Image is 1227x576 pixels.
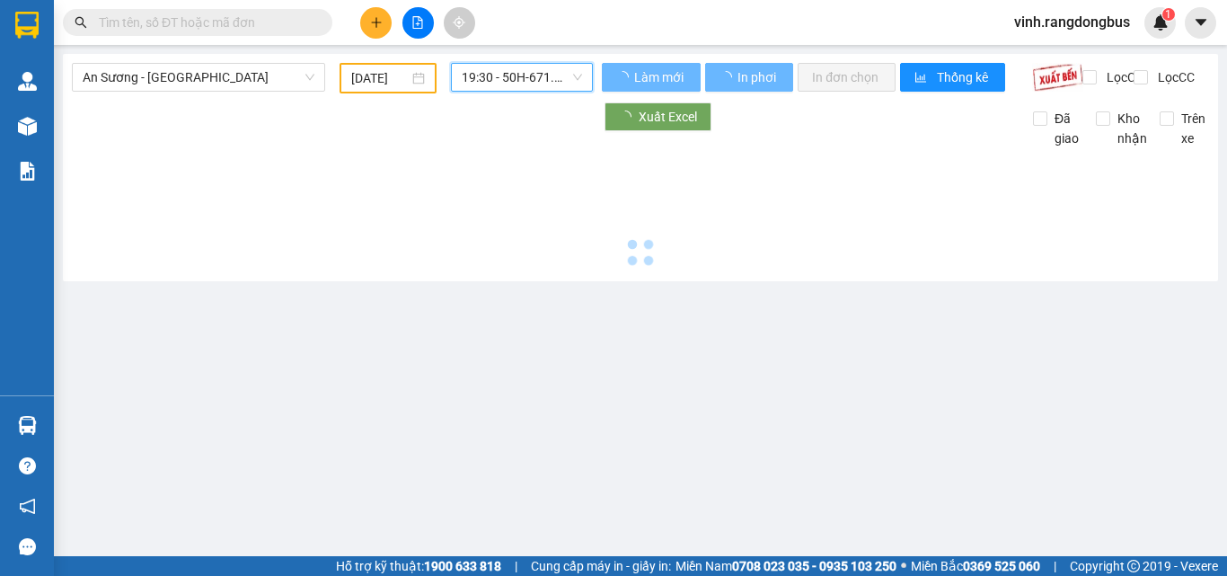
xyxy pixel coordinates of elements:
span: search [75,16,87,29]
span: In phơi [737,67,779,87]
button: Xuất Excel [605,102,711,131]
span: Trên xe [1174,109,1213,148]
span: loading [619,111,639,123]
span: Xuất Excel [639,107,697,127]
strong: 0369 525 060 [963,559,1040,573]
span: caret-down [1193,14,1209,31]
span: loading [616,71,631,84]
img: logo-vxr [15,12,39,39]
span: Làm mới [634,67,686,87]
button: In đơn chọn [798,63,896,92]
img: solution-icon [18,162,37,181]
img: warehouse-icon [18,117,37,136]
button: file-add [402,7,434,39]
span: Miền Bắc [911,556,1040,576]
span: Cung cấp máy in - giấy in: [531,556,671,576]
span: vinh.rangdongbus [1000,11,1144,33]
span: Hỗ trợ kỹ thuật: [336,556,501,576]
span: notification [19,498,36,515]
strong: 0708 023 035 - 0935 103 250 [732,559,896,573]
span: | [1054,556,1056,576]
span: An Sương - Quảng Ngãi [83,64,314,91]
span: copyright [1127,560,1140,572]
strong: 1900 633 818 [424,559,501,573]
button: caret-down [1185,7,1216,39]
span: message [19,538,36,555]
input: Tìm tên, số ĐT hoặc mã đơn [99,13,311,32]
span: Đã giao [1047,109,1086,148]
sup: 1 [1162,8,1175,21]
span: ⚪️ [901,563,906,570]
span: 1 [1165,8,1171,21]
button: aim [444,7,475,39]
span: Lọc CR [1099,67,1146,87]
button: In phơi [705,63,793,92]
span: question-circle [19,457,36,474]
span: file-add [411,16,424,29]
span: loading [719,71,735,84]
input: 11/09/2025 [351,68,409,88]
span: bar-chart [914,71,930,85]
span: aim [453,16,465,29]
img: 9k= [1032,63,1083,92]
span: 19:30 - 50H-671.25 [462,64,582,91]
span: | [515,556,517,576]
span: Lọc CC [1151,67,1197,87]
span: plus [370,16,383,29]
span: Miền Nam [675,556,896,576]
button: bar-chartThống kê [900,63,1005,92]
span: Thống kê [937,67,991,87]
button: Làm mới [602,63,701,92]
img: icon-new-feature [1152,14,1169,31]
span: Kho nhận [1110,109,1154,148]
button: plus [360,7,392,39]
img: warehouse-icon [18,72,37,91]
img: warehouse-icon [18,416,37,435]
